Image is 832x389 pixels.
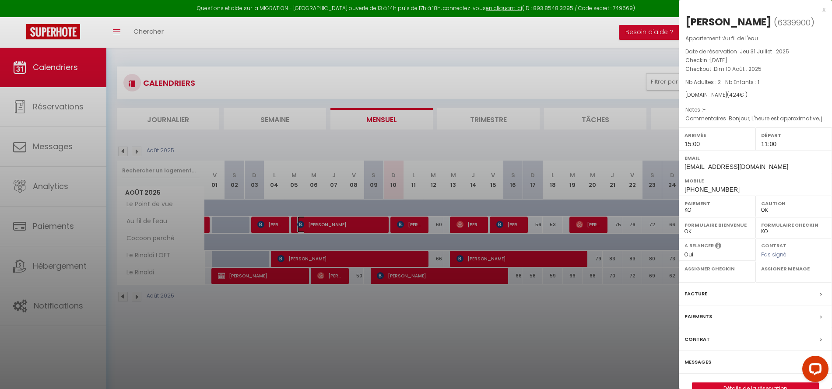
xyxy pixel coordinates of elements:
[685,335,710,344] label: Contrat
[777,17,811,28] span: 6339900
[761,251,786,258] span: Pas signé
[685,91,825,99] div: [DOMAIN_NAME]
[714,65,762,73] span: Dim 10 Août . 2025
[685,186,740,193] span: [PHONE_NUMBER]
[761,221,826,229] label: Formulaire Checkin
[685,264,750,273] label: Assigner Checkin
[685,312,712,321] label: Paiements
[761,242,786,248] label: Contrat
[685,176,826,185] label: Mobile
[679,4,825,15] div: x
[685,114,825,123] p: Commentaires :
[703,106,706,113] span: -
[729,91,740,98] span: 424
[685,56,825,65] p: Checkin :
[685,15,772,29] div: [PERSON_NAME]
[761,140,776,147] span: 11:00
[685,65,825,74] p: Checkout :
[685,78,759,86] span: Nb Adultes : 2 -
[685,221,750,229] label: Formulaire Bienvenue
[685,34,825,43] p: Appartement :
[685,140,700,147] span: 15:00
[685,289,707,298] label: Facture
[685,242,714,249] label: A relancer
[685,154,826,162] label: Email
[685,163,788,170] span: [EMAIL_ADDRESS][DOMAIN_NAME]
[761,264,826,273] label: Assigner Menage
[774,16,814,28] span: ( )
[715,242,721,252] i: Sélectionner OUI si vous souhaiter envoyer les séquences de messages post-checkout
[723,35,758,42] span: Au fil de l'eau
[761,199,826,208] label: Caution
[685,357,711,367] label: Messages
[727,91,748,98] span: ( € )
[761,131,826,140] label: Départ
[685,131,750,140] label: Arrivée
[710,56,727,64] span: [DATE]
[685,199,750,208] label: Paiement
[795,352,832,389] iframe: LiveChat chat widget
[725,78,759,86] span: Nb Enfants : 1
[740,48,789,55] span: Jeu 31 Juillet . 2025
[685,105,825,114] p: Notes :
[685,47,825,56] p: Date de réservation :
